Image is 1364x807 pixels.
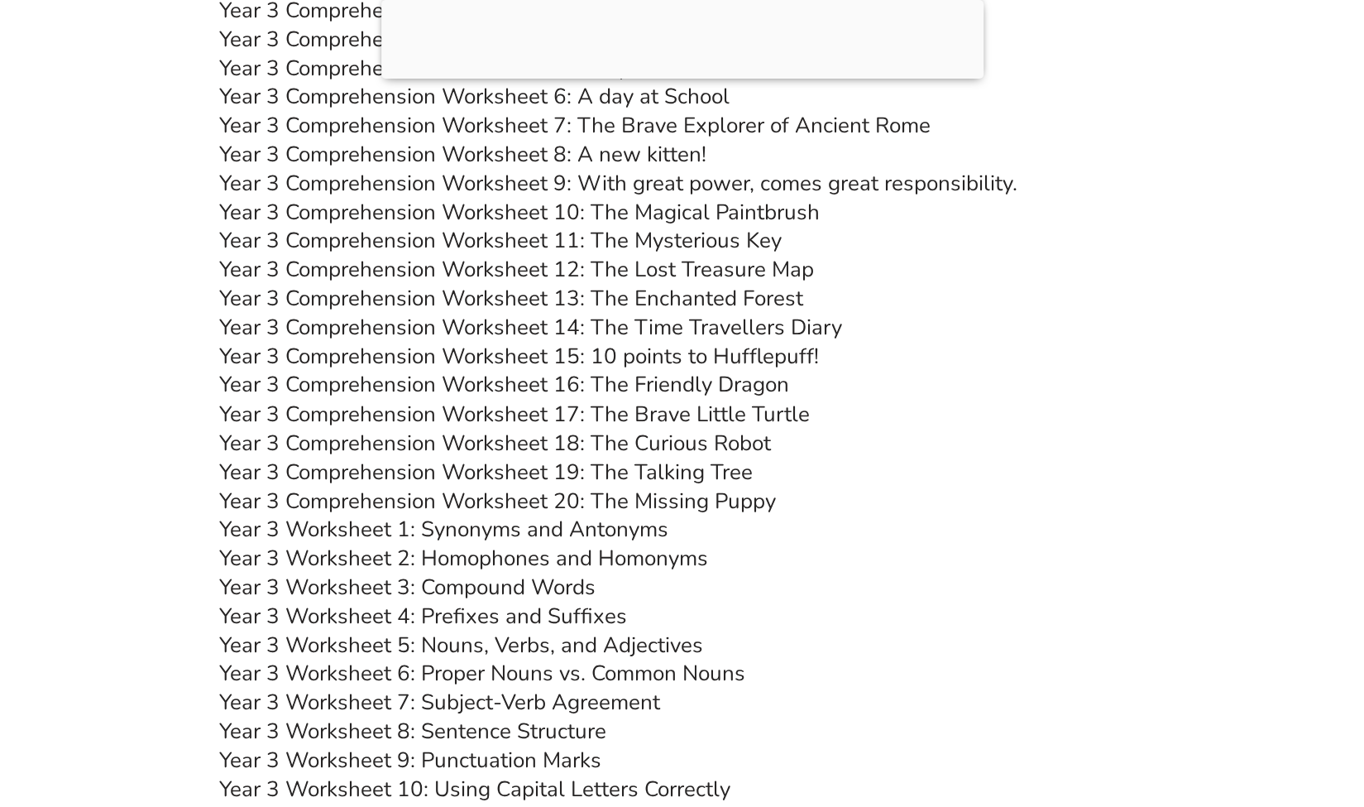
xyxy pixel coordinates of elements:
[219,54,735,83] a: Year 3 Comprehension Worksheet 5: A trip to the Zoo
[219,198,820,227] a: Year 3 Comprehension Worksheet 10: The Magical Paintbrush
[219,658,745,687] a: Year 3 Worksheet 6: Proper Nouns vs. Common Nouns
[219,745,601,774] a: Year 3 Worksheet 9: Punctuation Marks
[219,140,706,169] a: Year 3 Comprehension Worksheet 8: A new kitten!
[219,774,730,803] a: Year 3 Worksheet 10: Using Capital Letters Correctly
[219,399,810,428] a: Year 3 Comprehension Worksheet 17: The Brave Little Turtle
[219,486,776,515] a: Year 3 Comprehension Worksheet 20: The Missing Puppy
[219,514,668,543] a: Year 3 Worksheet 1: Synonyms and Antonyms
[219,169,1017,198] a: Year 3 Comprehension Worksheet 9: With great power, comes great responsibility.
[219,457,753,486] a: Year 3 Comprehension Worksheet 19: The Talking Tree
[219,630,703,659] a: Year 3 Worksheet 5: Nouns, Verbs, and Adjectives
[219,342,819,371] a: Year 3 Comprehension Worksheet 15: 10 points to Hufflepuff!
[219,255,814,284] a: Year 3 Comprehension Worksheet 12: The Lost Treasure Map
[219,111,931,140] a: Year 3 Comprehension Worksheet 7: The Brave Explorer of Ancient Rome
[219,687,660,716] a: Year 3 Worksheet 7: Subject-Verb Agreement
[219,543,708,572] a: Year 3 Worksheet 2: Homophones and Homonyms
[219,572,596,601] a: Year 3 Worksheet 3: Compound Words
[219,428,771,457] a: Year 3 Comprehension Worksheet 18: The Curious Robot
[219,25,816,54] a: Year 3 Comprehension Worksheet 4: The Dinosaur Expedition
[219,284,803,313] a: Year 3 Comprehension Worksheet 13: The Enchanted Forest
[219,82,730,111] a: Year 3 Comprehension Worksheet 6: A day at School
[219,716,606,745] a: Year 3 Worksheet 8: Sentence Structure
[219,313,842,342] a: Year 3 Comprehension Worksheet 14: The Time Travellers Diary
[219,601,627,630] a: Year 3 Worksheet 4: Prefixes and Suffixes
[219,226,782,255] a: Year 3 Comprehension Worksheet 11: The Mysterious Key
[219,370,789,399] a: Year 3 Comprehension Worksheet 16: The Friendly Dragon
[1089,620,1364,807] iframe: Chat Widget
